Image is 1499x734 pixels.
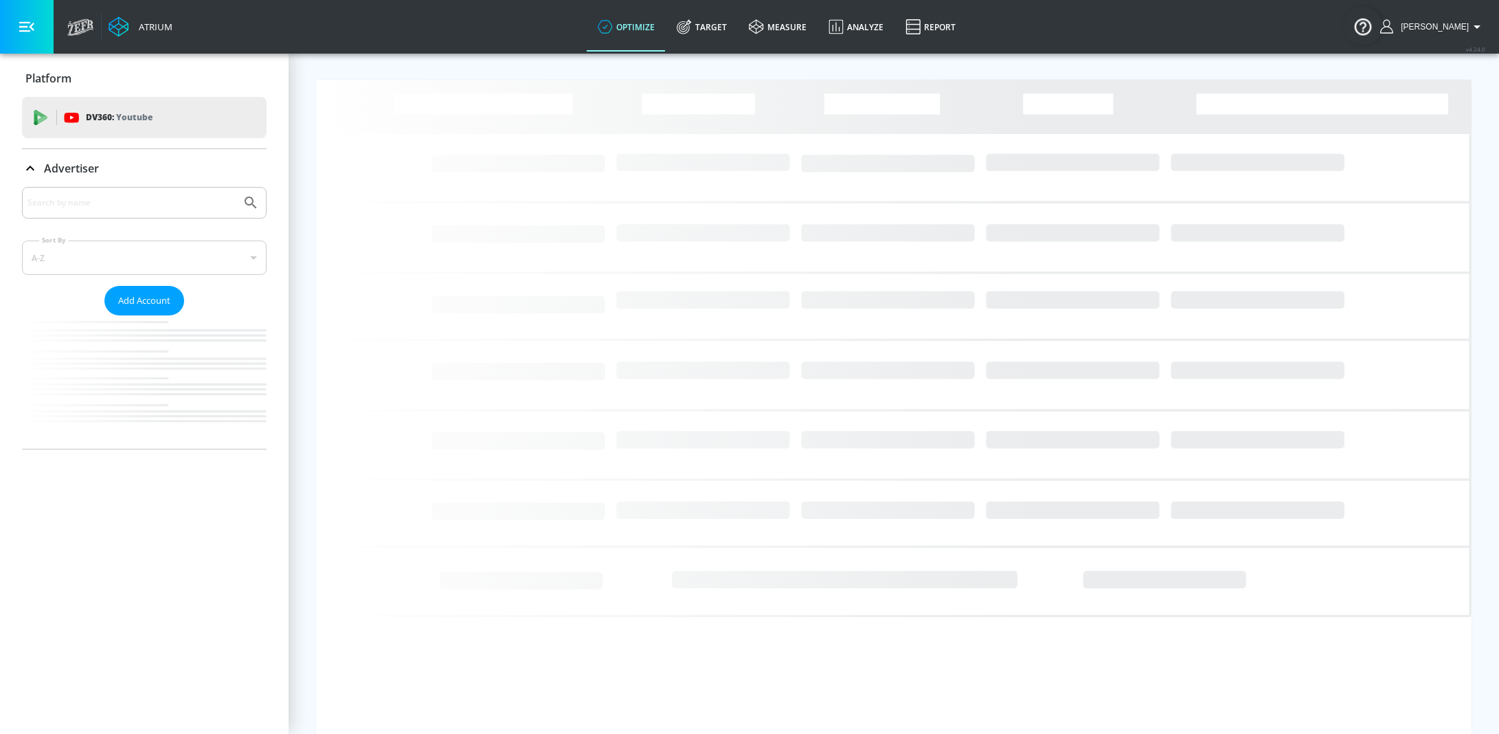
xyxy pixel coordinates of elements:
[22,149,267,188] div: Advertiser
[22,315,267,449] nav: list of Advertiser
[22,97,267,138] div: DV360: Youtube
[818,2,894,52] a: Analyze
[104,286,184,315] button: Add Account
[22,241,267,275] div: A-Z
[738,2,818,52] a: measure
[1466,45,1485,53] span: v 4.24.0
[27,194,236,212] input: Search by name
[44,161,99,176] p: Advertiser
[22,187,267,449] div: Advertiser
[86,110,153,125] p: DV360:
[118,293,170,309] span: Add Account
[116,110,153,124] p: Youtube
[109,16,172,37] a: Atrium
[894,2,967,52] a: Report
[1395,22,1469,32] span: login as: stephanie.wolklin@zefr.com
[133,21,172,33] div: Atrium
[1380,19,1485,35] button: [PERSON_NAME]
[666,2,738,52] a: Target
[1344,7,1382,45] button: Open Resource Center
[25,71,71,86] p: Platform
[39,236,69,245] label: Sort By
[587,2,666,52] a: optimize
[22,59,267,98] div: Platform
